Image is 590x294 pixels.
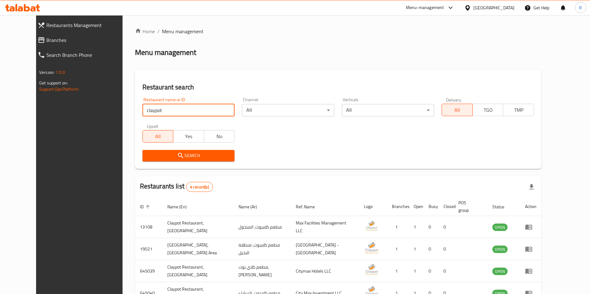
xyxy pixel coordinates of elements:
[46,21,130,29] span: Restaurants Management
[33,18,135,33] a: Restaurants Management
[135,28,541,35] nav: breadcrumb
[364,262,379,278] img: Claypot Restaurant, Abu Shagara
[135,216,162,238] td: 13108
[239,203,265,210] span: Name (Ar)
[207,132,232,141] span: No
[525,223,537,231] div: Menu
[147,124,158,128] label: Upsell
[39,79,68,87] span: Get support on:
[492,246,508,253] span: OPEN
[409,238,424,260] td: 1
[342,104,434,116] div: All
[46,51,130,59] span: Search Branch Phone
[33,33,135,47] a: Branches
[147,152,230,160] span: Search
[492,268,508,275] span: OPEN
[439,197,453,216] th: Closed
[475,106,501,115] span: TGO
[291,216,359,238] td: Max Facilities Management LLC
[157,28,160,35] li: /
[173,130,204,142] button: Yes
[186,184,213,190] span: 4 record(s)
[458,199,480,214] span: POS group
[145,132,171,141] span: All
[296,203,323,210] span: Ref. Name
[409,260,424,282] td: 1
[364,218,379,233] img: Claypot Restaurant, Al Mankhool
[525,245,537,253] div: Menu
[442,104,473,116] button: All
[506,106,532,115] span: TMP
[162,260,234,282] td: Claypot Restaurant, [GEOGRAPHIC_DATA]
[424,260,439,282] td: 0
[492,224,508,231] span: OPEN
[387,197,409,216] th: Branches
[142,150,235,161] button: Search
[424,197,439,216] th: Busy
[579,4,582,11] span: R
[472,104,504,116] button: TGO
[439,216,453,238] td: 0
[524,179,539,194] div: Export file
[387,260,409,282] td: 1
[291,238,359,260] td: [GEOGRAPHIC_DATA] - [GEOGRAPHIC_DATA]
[204,130,235,142] button: No
[135,47,196,57] h2: Menu management
[140,203,152,210] span: ID
[409,216,424,238] td: 1
[162,216,234,238] td: Claypot Restaurant, [GEOGRAPHIC_DATA]
[234,216,290,238] td: مطعم كلايبوت، المنخول
[46,36,130,44] span: Branches
[503,104,534,116] button: TMP
[520,197,541,216] th: Action
[234,260,290,282] td: مطعم كلاي بوت، [PERSON_NAME]
[39,68,54,76] span: Version:
[387,238,409,260] td: 1
[135,28,155,35] a: Home
[439,238,453,260] td: 0
[39,85,79,93] a: Support.OpsPlatform
[140,182,213,192] h2: Restaurants list
[364,240,379,256] img: Claypot Restaurant, Al Nakheel Area
[234,238,290,260] td: مطعم كلايبوت، منطقة النخيل
[359,197,387,216] th: Logo
[387,216,409,238] td: 1
[33,47,135,62] a: Search Branch Phone
[55,68,65,76] span: 1.0.0
[135,238,162,260] td: 19021
[176,132,202,141] span: Yes
[142,104,235,116] input: Search for restaurant name or ID..
[406,4,444,11] div: Menu-management
[135,260,162,282] td: 645039
[492,203,513,210] span: Status
[142,83,534,92] h2: Restaurant search
[446,97,462,102] label: Delivery
[444,106,470,115] span: All
[142,130,174,142] button: All
[525,267,537,275] div: Menu
[424,238,439,260] td: 0
[409,197,424,216] th: Open
[186,182,213,192] div: Total records count
[291,260,359,282] td: Citymax Hotels LLC
[162,28,203,35] span: Menu management
[162,238,234,260] td: [GEOGRAPHIC_DATA], [GEOGRAPHIC_DATA] Area
[167,203,195,210] span: Name (En)
[439,260,453,282] td: 0
[242,104,334,116] div: All
[473,4,514,11] div: [GEOGRAPHIC_DATA]
[424,216,439,238] td: 0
